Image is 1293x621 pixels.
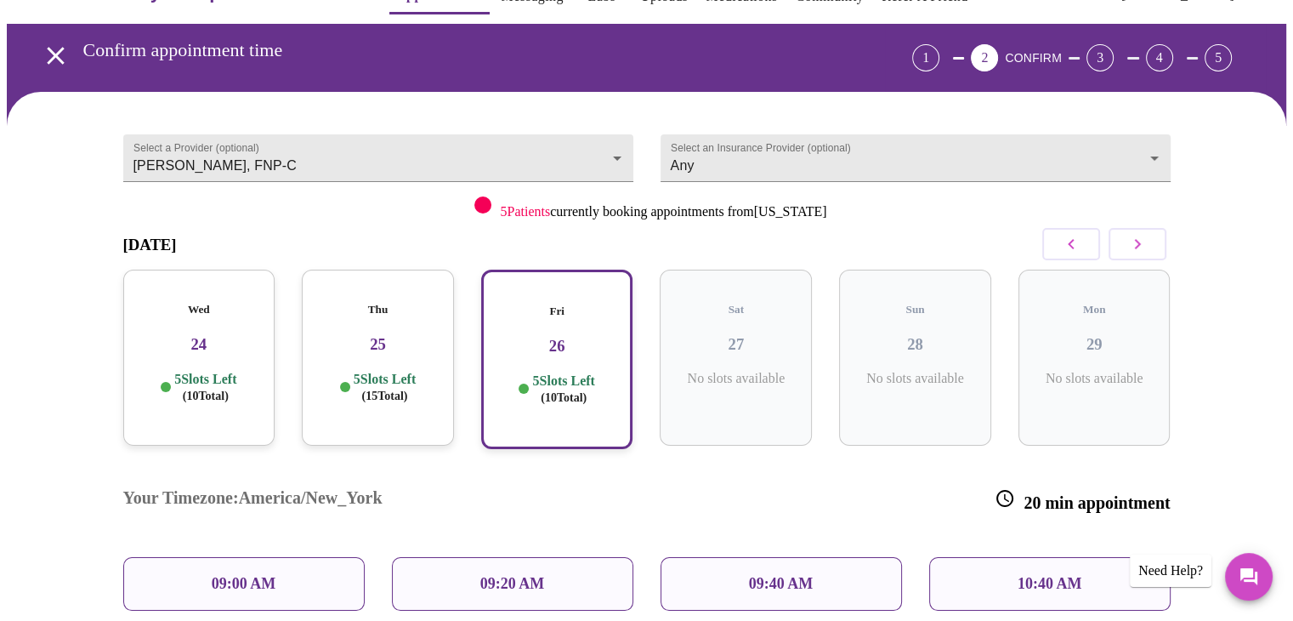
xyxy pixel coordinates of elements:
h5: Mon [1032,303,1157,316]
span: 5 Patients [500,204,550,219]
h5: Thu [315,303,440,316]
span: ( 10 Total) [183,390,229,402]
div: 2 [971,44,998,71]
h5: Fri [496,305,618,318]
button: Messages [1225,553,1273,601]
h3: Confirm appointment time [83,39,818,61]
h3: 20 min appointment [995,488,1170,513]
span: CONFIRM [1005,51,1061,65]
div: 1 [912,44,939,71]
p: No slots available [1032,371,1157,386]
h3: 25 [315,335,440,354]
p: No slots available [853,371,978,386]
p: 09:40 AM [749,575,814,593]
p: currently booking appointments from [US_STATE] [500,204,826,219]
button: open drawer [31,31,81,81]
h3: [DATE] [123,236,177,254]
div: 4 [1146,44,1173,71]
div: 3 [1086,44,1114,71]
h3: 28 [853,335,978,354]
p: 10:40 AM [1018,575,1082,593]
h5: Sun [853,303,978,316]
h5: Sat [673,303,798,316]
h5: Wed [137,303,262,316]
p: 09:00 AM [212,575,276,593]
h3: 26 [496,337,618,356]
div: Need Help? [1130,555,1211,587]
div: 5 [1205,44,1232,71]
span: ( 15 Total) [362,390,408,402]
p: 5 Slots Left [354,371,416,404]
p: 09:20 AM [480,575,545,593]
div: [PERSON_NAME], FNP-C [123,134,633,182]
h3: 24 [137,335,262,354]
p: No slots available [673,371,798,386]
div: Any [661,134,1171,182]
h3: 29 [1032,335,1157,354]
h3: Your Timezone: America/New_York [123,488,383,513]
p: 5 Slots Left [532,373,594,406]
p: 5 Slots Left [174,371,236,404]
span: ( 10 Total) [541,391,587,404]
h3: 27 [673,335,798,354]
